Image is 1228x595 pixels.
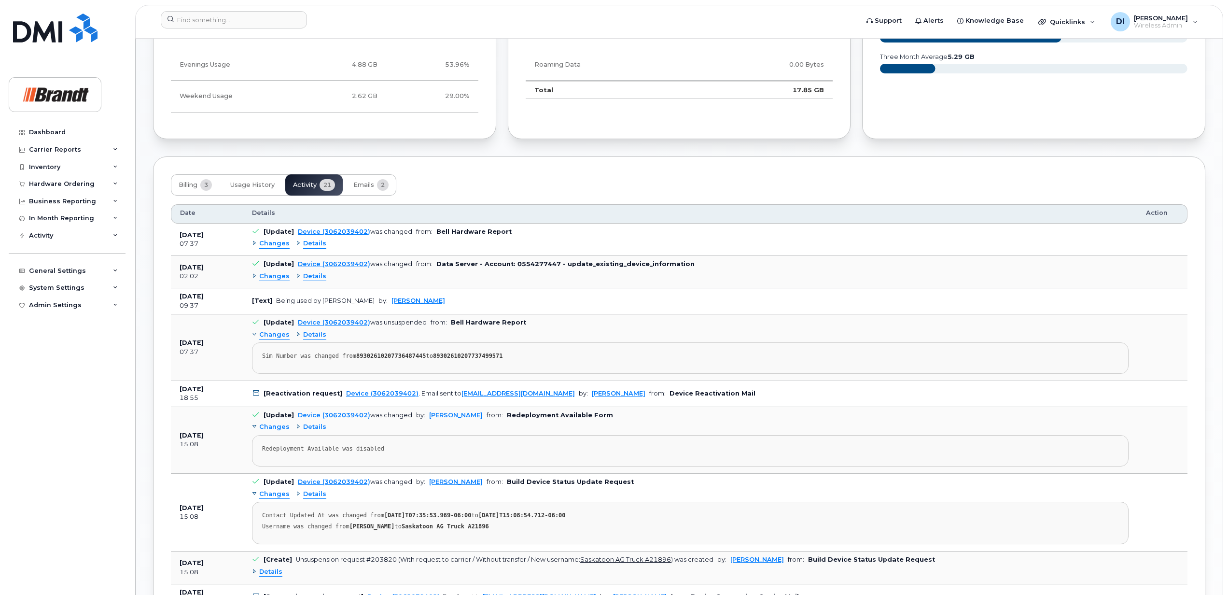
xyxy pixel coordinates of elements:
[180,339,204,346] b: [DATE]
[416,260,433,268] span: from:
[180,301,235,310] div: 09:37
[264,228,294,235] b: [Update]
[436,228,512,235] b: Bell Hardware Report
[526,49,698,81] td: Roaming Data
[264,478,294,485] b: [Update]
[356,353,426,359] strong: 89302610207736487445
[259,272,290,281] span: Changes
[788,556,804,563] span: from:
[1032,12,1102,31] div: Quicklinks
[180,348,235,356] div: 07:37
[180,231,204,239] b: [DATE]
[451,319,526,326] b: Bell Hardware Report
[264,390,342,397] b: [Reactivation request]
[180,385,204,393] b: [DATE]
[431,319,447,326] span: from:
[386,49,478,81] td: 53.96%
[384,512,472,519] strong: [DATE]T07:35:53.969-06:00
[298,260,370,268] a: Device (3062039402)
[171,49,284,81] td: Evenings Usage
[259,567,282,577] span: Details
[487,478,503,485] span: from:
[353,181,374,189] span: Emails
[161,11,307,28] input: Find something...
[284,81,386,112] td: 2.62 GB
[180,432,204,439] b: [DATE]
[391,297,445,304] a: [PERSON_NAME]
[1134,22,1188,29] span: Wireless Admin
[436,260,695,268] b: Data Server - Account: 0554277447 - update_existing_device_information
[259,239,290,248] span: Changes
[378,297,388,304] span: by:
[1050,18,1085,26] span: Quicklinks
[171,81,284,112] td: Weekend Usage
[180,272,235,281] div: 02:02
[923,16,944,26] span: Alerts
[298,478,412,485] div: was changed
[879,53,975,60] text: three month average
[402,523,489,530] strong: Saskatoon AG Truck A21896
[303,239,326,248] span: Details
[298,228,412,235] div: was changed
[461,390,575,397] a: [EMAIL_ADDRESS][DOMAIN_NAME]
[262,445,1118,453] div: Redeployment Available was disabled
[433,353,503,359] strong: 89302610207737499571
[950,11,1031,30] a: Knowledge Base
[1134,14,1188,22] span: [PERSON_NAME]
[416,228,433,235] span: from:
[429,411,483,419] a: [PERSON_NAME]
[171,49,478,81] tr: Weekdays from 6:00pm to 8:00am
[180,512,235,521] div: 15:08
[180,394,235,402] div: 18:55
[180,440,235,449] div: 15:08
[264,556,292,563] b: [Create]
[276,297,375,304] div: Being used by [PERSON_NAME]
[487,411,503,419] span: from:
[264,260,294,268] b: [Update]
[416,478,425,485] span: by:
[298,319,370,326] a: Device (3062039402)
[478,512,566,519] strong: [DATE]T15:08:54.712-06:00
[507,478,634,485] b: Build Device Status Update Request
[808,556,935,563] b: Build Device Status Update Request
[298,411,412,419] div: was changed
[303,423,326,432] span: Details
[416,411,425,419] span: by:
[386,81,478,112] td: 29.00%
[730,556,784,563] a: [PERSON_NAME]
[1104,12,1205,31] div: Dallas Isaac
[298,319,427,326] div: was unsuspended
[180,568,235,577] div: 15:08
[298,411,370,419] a: Device (3062039402)
[303,330,326,340] span: Details
[264,411,294,419] b: [Update]
[180,264,204,271] b: [DATE]
[860,11,908,30] a: Support
[230,181,275,189] span: Usage History
[296,556,713,563] div: Unsuspension request #203820 (With request to carrier / Without transfer / New username: ) was cr...
[252,209,275,217] span: Details
[262,523,1118,530] div: Username was changed from to
[580,556,671,563] u: Saskatoon AG Truck A21896
[526,81,698,99] td: Total
[200,179,212,191] span: 3
[252,297,272,304] b: [Text]
[579,390,588,397] span: by:
[259,423,290,432] span: Changes
[875,16,902,26] span: Support
[1137,204,1187,224] th: Action
[179,181,197,189] span: Billing
[965,16,1024,26] span: Knowledge Base
[948,53,975,60] tspan: 5.29 GB
[262,512,1118,519] div: Contact Updated At was changed from to
[298,260,412,268] div: was changed
[908,11,950,30] a: Alerts
[298,478,370,485] a: Device (3062039402)
[346,390,575,397] div: . Email sent to
[698,49,833,81] td: 0.00 Bytes
[649,390,666,397] span: from:
[429,478,483,485] a: [PERSON_NAME]
[298,228,370,235] a: Device (3062039402)
[592,390,645,397] a: [PERSON_NAME]
[303,490,326,499] span: Details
